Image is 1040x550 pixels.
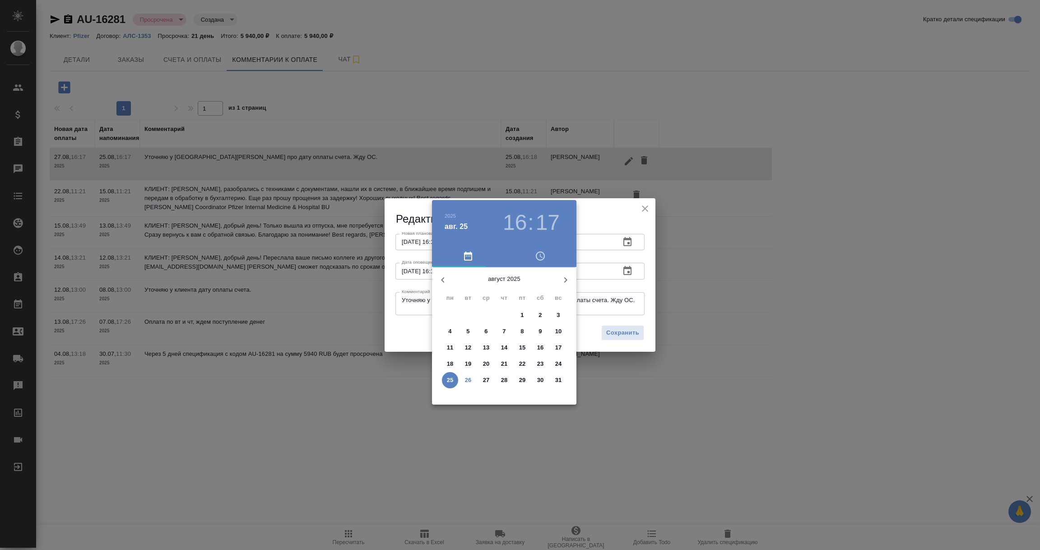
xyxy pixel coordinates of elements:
p: 28 [501,376,508,385]
button: 28 [496,372,512,388]
button: 19 [460,356,476,372]
span: сб [532,294,548,303]
p: 3 [557,311,560,320]
button: 30 [532,372,548,388]
p: 17 [555,343,562,352]
button: 20 [478,356,494,372]
p: 10 [555,327,562,336]
button: 21 [496,356,512,372]
p: 18 [447,359,454,368]
button: 29 [514,372,530,388]
span: чт [496,294,512,303]
button: 2 [532,307,548,323]
p: 24 [555,359,562,368]
p: 1 [520,311,524,320]
p: 21 [501,359,508,368]
p: 23 [537,359,544,368]
button: 13 [478,340,494,356]
button: 5 [460,323,476,340]
span: ср [478,294,494,303]
p: 30 [537,376,544,385]
h3: : [528,210,534,235]
p: 8 [520,327,524,336]
button: 27 [478,372,494,388]
button: 14 [496,340,512,356]
button: 2025 [445,213,456,219]
button: 26 [460,372,476,388]
p: 31 [555,376,562,385]
p: 7 [502,327,506,336]
p: 5 [466,327,469,336]
button: 8 [514,323,530,340]
span: пт [514,294,530,303]
p: 15 [519,343,526,352]
button: 7 [496,323,512,340]
span: вс [550,294,566,303]
p: 2 [539,311,542,320]
p: 22 [519,359,526,368]
button: 22 [514,356,530,372]
p: 20 [483,359,490,368]
p: 29 [519,376,526,385]
button: 16 [532,340,548,356]
button: 3 [550,307,566,323]
button: 31 [550,372,566,388]
button: 11 [442,340,458,356]
p: 11 [447,343,454,352]
button: 24 [550,356,566,372]
span: вт [460,294,476,303]
p: 16 [537,343,544,352]
p: 25 [447,376,454,385]
button: 18 [442,356,458,372]
p: 19 [465,359,472,368]
p: 14 [501,343,508,352]
button: 1 [514,307,530,323]
button: 17 [550,340,566,356]
button: 12 [460,340,476,356]
button: 16 [503,210,527,235]
button: 23 [532,356,548,372]
button: 9 [532,323,548,340]
p: 27 [483,376,490,385]
button: 4 [442,323,458,340]
p: 13 [483,343,490,352]
button: 10 [550,323,566,340]
button: 6 [478,323,494,340]
p: август 2025 [454,275,555,284]
p: 4 [448,327,451,336]
button: авг. 25 [445,221,468,232]
p: 26 [465,376,472,385]
p: 9 [539,327,542,336]
button: 17 [536,210,560,235]
span: пн [442,294,458,303]
p: 12 [465,343,472,352]
button: 15 [514,340,530,356]
button: 25 [442,372,458,388]
p: 6 [484,327,487,336]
